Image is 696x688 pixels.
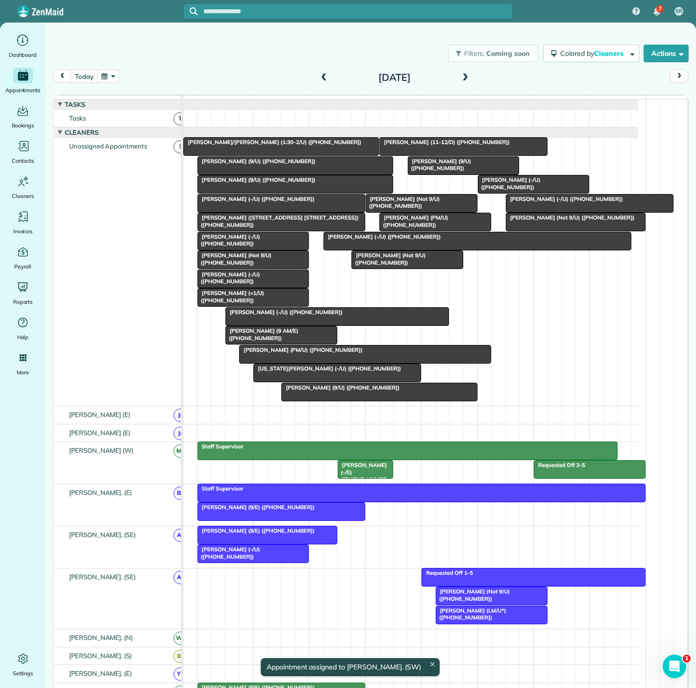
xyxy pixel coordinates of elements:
span: J( [174,409,187,422]
svg: Focus search [190,7,198,15]
span: Invoices [13,226,33,236]
span: ! [174,140,187,153]
span: [PERSON_NAME] (9/U) ([PHONE_NUMBER]) [197,176,316,183]
span: Unassigned Appointments [67,142,149,150]
span: Staff Supervisor [197,485,244,492]
span: [PERSON_NAME] (-/U) ([PHONE_NUMBER]) [323,233,441,240]
span: [PERSON_NAME] (<1/U) ([PHONE_NUMBER]) [197,290,264,303]
button: next [670,70,689,83]
span: 4pm [590,98,607,105]
span: A( [174,571,187,584]
span: [PERSON_NAME] (PM/U) ([PHONE_NUMBER]) [379,214,448,228]
div: 7 unread notifications [646,1,667,23]
span: 3pm [534,98,551,105]
span: Cleaners [594,49,625,58]
a: Payroll [4,244,42,271]
span: M( [174,444,187,458]
button: Actions [644,45,689,62]
span: Staff Supervisor [197,443,244,450]
span: Y( [174,667,187,681]
span: B( [174,487,187,500]
span: [PERSON_NAME] (-/U) ([PHONE_NUMBER]) [225,309,343,316]
a: Dashboard [4,32,42,60]
span: [PERSON_NAME]. (N) [67,634,135,641]
span: [PERSON_NAME] (9/U) ([PHONE_NUMBER]) [197,158,316,165]
span: [PERSON_NAME] (W) [67,446,135,454]
span: SR [675,7,682,15]
span: Colored by [560,49,627,58]
span: [PERSON_NAME] (9/E) ([PHONE_NUMBER]) [197,504,315,511]
span: [PERSON_NAME]. (SE) [67,531,138,539]
span: Contacts [12,156,34,166]
span: 10am [253,98,275,105]
span: 7 [658,5,662,13]
button: Colored byCleaners [543,45,640,62]
span: Cleaners [63,128,100,136]
button: today [71,70,98,83]
span: 1 [683,655,691,663]
a: Appointments [4,68,42,95]
span: T [174,112,187,125]
span: J( [174,427,187,440]
span: 9am [198,98,216,105]
span: Cleaners [12,191,34,201]
span: [PERSON_NAME]. (S) [67,652,134,660]
span: [PERSON_NAME] (Not 9/U) ([PHONE_NUMBER]) [505,214,635,221]
span: [PERSON_NAME]/[PERSON_NAME] (1:30-2/U) ([PHONE_NUMBER]) [183,139,362,146]
span: [PERSON_NAME] (Not 9/U) ([PHONE_NUMBER]) [435,588,510,602]
span: [PERSON_NAME] (-/E) ([PHONE_NUMBER]) [337,462,387,490]
span: Help [17,332,29,342]
span: [PERSON_NAME] (Not 9/U) ([PHONE_NUMBER]) [365,196,440,209]
span: 11am [310,98,332,105]
button: prev [53,70,72,83]
a: Reports [4,279,42,307]
a: Invoices [4,209,42,236]
iframe: Intercom live chat [663,655,686,678]
span: 12pm [366,98,387,105]
span: [PERSON_NAME] (Not 9/U) ([PHONE_NUMBER]) [351,252,425,266]
button: Focus search [184,7,198,15]
span: Appointments [5,85,41,95]
span: [PERSON_NAME] (-/U) ([PHONE_NUMBER]) [197,271,260,285]
span: 2pm [478,98,495,105]
span: 1pm [422,98,439,105]
span: [PERSON_NAME] (-/U) ([PHONE_NUMBER]) [505,196,623,202]
span: [US_STATE][PERSON_NAME] (-/U) ([PHONE_NUMBER]) [253,365,401,372]
a: Settings [4,651,42,678]
span: [PERSON_NAME] (9 AM/E) ([PHONE_NUMBER]) [225,327,298,341]
a: Help [4,315,42,342]
a: Contacts [4,138,42,166]
span: [PERSON_NAME] (-/U) ([PHONE_NUMBER]) [477,176,541,190]
span: [PERSON_NAME] (9/U) ([PHONE_NUMBER]) [407,158,472,172]
span: Requested Off 3-5 [533,462,586,468]
span: [PERSON_NAME] (E) [67,411,132,418]
a: Bookings [4,103,42,130]
h2: [DATE] [333,72,456,83]
span: Bookings [12,121,34,130]
span: 5pm [646,98,663,105]
span: Coming soon [486,49,530,58]
div: Appointment assigned to [PERSON_NAME]. (SW) [261,658,440,676]
span: Dashboard [9,50,37,60]
span: More [17,368,29,377]
span: [PERSON_NAME] (11-12/D) ([PHONE_NUMBER]) [379,139,510,146]
span: Payroll [14,262,32,271]
span: W( [174,632,187,645]
span: [PERSON_NAME] (9/E) ([PHONE_NUMBER]) [197,527,315,534]
span: [PERSON_NAME] (E) [67,429,132,437]
span: [PERSON_NAME] (-/U) ([PHONE_NUMBER]) [197,196,315,202]
span: [PERSON_NAME] (-/U) ([PHONE_NUMBER]) [197,233,260,247]
span: [PERSON_NAME]. (SE) [67,573,138,581]
span: [PERSON_NAME] (9/U) ([PHONE_NUMBER]) [281,384,400,391]
span: B( [174,650,187,663]
span: [PERSON_NAME] (Not 9/U) ([PHONE_NUMBER]) [197,252,272,266]
span: Tasks [63,100,87,108]
span: [PERSON_NAME] ([STREET_ADDRESS] [STREET_ADDRESS]) ([PHONE_NUMBER]) [197,214,359,228]
span: [PERSON_NAME] (-/U) ([PHONE_NUMBER]) [197,546,260,560]
span: Settings [13,668,33,678]
a: Cleaners [4,173,42,201]
span: A( [174,529,187,542]
span: [PERSON_NAME]. (E) [67,669,134,677]
span: Filters: [464,49,485,58]
span: [PERSON_NAME] (LM/U*) ([PHONE_NUMBER]) [435,607,506,621]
